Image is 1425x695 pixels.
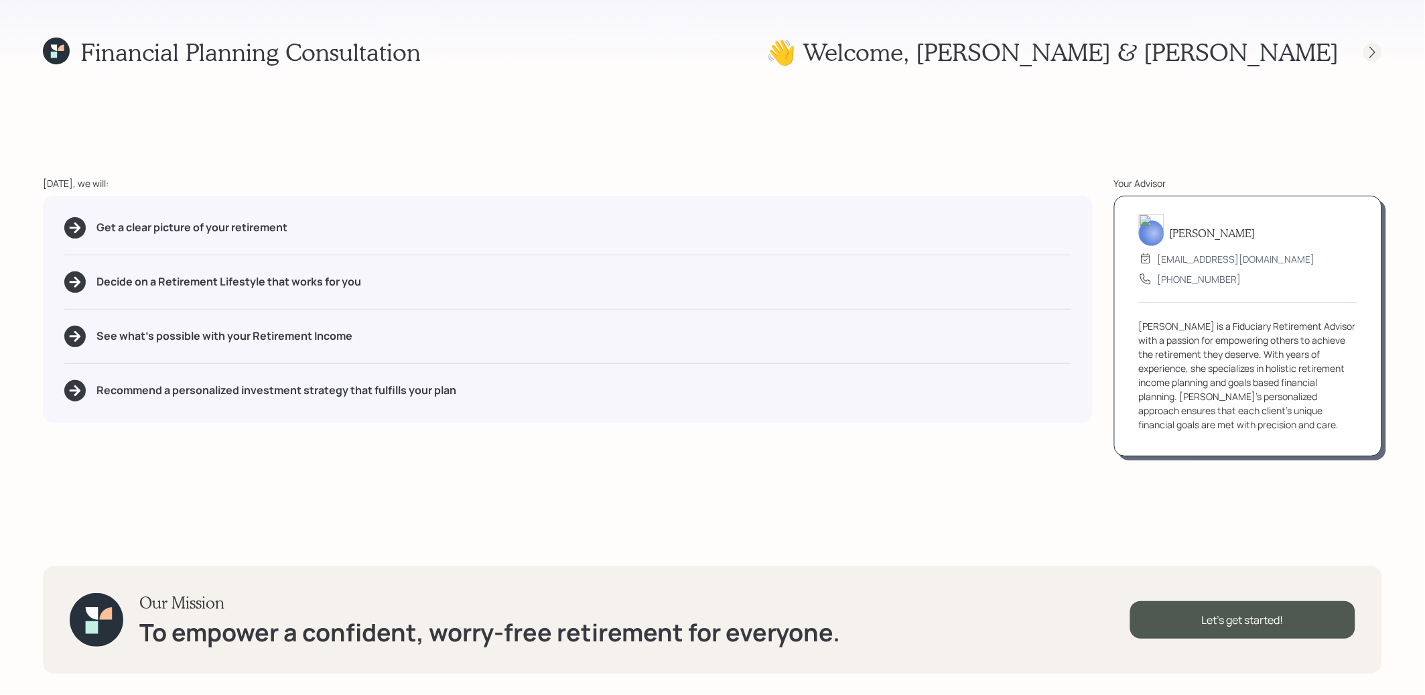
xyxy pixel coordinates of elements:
[766,38,1339,66] h1: 👋 Welcome , [PERSON_NAME] & [PERSON_NAME]
[139,593,840,613] h3: Our Mission
[96,275,361,288] h5: Decide on a Retirement Lifestyle that works for you
[1139,319,1357,432] div: [PERSON_NAME] is a Fiduciary Retirement Advisor with a passion for empowering others to achieve t...
[1130,601,1355,639] div: Let's get started!
[1139,214,1164,246] img: treva-nostdahl-headshot.png
[139,618,840,647] h1: To empower a confident, worry-free retirement for everyone.
[1158,272,1241,286] div: [PHONE_NUMBER]
[1170,227,1256,239] h5: [PERSON_NAME]
[96,330,352,342] h5: See what's possible with your Retirement Income
[1158,252,1315,266] div: [EMAIL_ADDRESS][DOMAIN_NAME]
[43,176,1093,190] div: [DATE], we will:
[96,384,456,397] h5: Recommend a personalized investment strategy that fulfills your plan
[1114,176,1382,190] div: Your Advisor
[80,38,421,66] h1: Financial Planning Consultation
[96,221,287,234] h5: Get a clear picture of your retirement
